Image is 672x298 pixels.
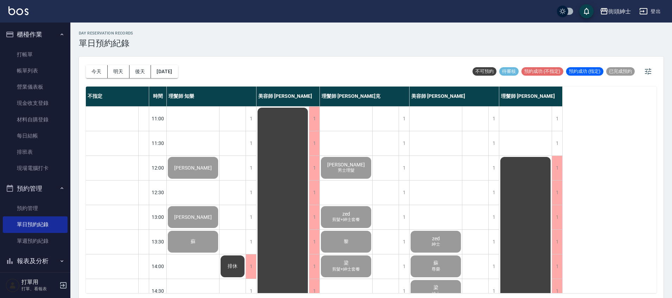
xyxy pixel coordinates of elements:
[6,278,20,292] img: Person
[86,65,108,78] button: 今天
[336,167,356,173] span: 男士理髮
[309,180,319,205] div: 1
[606,68,635,75] span: 已完成預約
[246,107,256,131] div: 1
[552,254,562,279] div: 1
[309,131,319,156] div: 1
[3,63,68,79] a: 帳單列表
[566,68,603,75] span: 預約成功 (指定)
[499,87,563,106] div: 理髮師 [PERSON_NAME]
[246,230,256,254] div: 1
[399,180,409,205] div: 1
[331,217,361,223] span: 剪髮+紳士套餐
[488,254,499,279] div: 1
[488,131,499,156] div: 1
[3,200,68,216] a: 預約管理
[326,162,366,167] span: [PERSON_NAME]
[431,236,441,241] span: zed
[320,87,410,106] div: 理髮師 [PERSON_NAME]克
[488,107,499,131] div: 1
[430,266,442,272] span: 尊榮
[246,205,256,229] div: 1
[3,233,68,249] a: 單週預約紀錄
[432,260,440,266] span: 蘇
[552,205,562,229] div: 1
[552,131,562,156] div: 1
[3,79,68,95] a: 營業儀表板
[3,95,68,111] a: 現金收支登錄
[309,230,319,254] div: 1
[309,107,319,131] div: 1
[246,156,256,180] div: 1
[21,279,57,286] h5: 打單用
[149,205,167,229] div: 13:00
[3,46,68,63] a: 打帳單
[488,230,499,254] div: 1
[226,263,239,270] span: 排休
[499,68,519,75] span: 待審核
[3,144,68,160] a: 排班表
[341,211,351,217] span: zed
[149,106,167,131] div: 11:00
[430,241,442,247] span: 紳士
[342,239,350,245] span: 黎
[3,179,68,198] button: 預約管理
[86,87,149,106] div: 不指定
[399,131,409,156] div: 1
[579,4,594,18] button: save
[636,5,664,18] button: 登出
[552,230,562,254] div: 1
[410,87,499,106] div: 美容師 [PERSON_NAME]
[149,180,167,205] div: 12:30
[432,285,440,291] span: 梁
[79,31,133,36] h2: day Reservation records
[246,254,256,279] div: 1
[21,286,57,292] p: 打單、看報表
[430,291,442,297] span: 紳士
[149,229,167,254] div: 13:30
[173,214,213,220] span: [PERSON_NAME]
[79,38,133,48] h3: 單日預約紀錄
[3,252,68,270] button: 報表及分析
[552,156,562,180] div: 1
[488,180,499,205] div: 1
[3,216,68,233] a: 單日預約紀錄
[608,7,631,16] div: 街頭紳士
[597,4,634,19] button: 街頭紳士
[256,87,320,106] div: 美容師 [PERSON_NAME]
[399,156,409,180] div: 1
[552,107,562,131] div: 1
[488,156,499,180] div: 1
[173,165,213,171] span: [PERSON_NAME]
[189,239,197,245] span: 蘇
[399,254,409,279] div: 1
[167,87,256,106] div: 理髮師 知樂
[399,230,409,254] div: 1
[151,65,178,78] button: [DATE]
[108,65,129,78] button: 明天
[246,180,256,205] div: 1
[342,260,350,266] span: 梁
[149,254,167,279] div: 14:00
[552,180,562,205] div: 1
[3,112,68,128] a: 材料自購登錄
[8,6,28,15] img: Logo
[3,160,68,176] a: 現場電腦打卡
[521,68,563,75] span: 預約成功 (不指定)
[3,25,68,44] button: 櫃檯作業
[3,128,68,144] a: 每日結帳
[309,254,319,279] div: 1
[488,205,499,229] div: 1
[246,131,256,156] div: 1
[129,65,151,78] button: 後天
[149,87,167,106] div: 時間
[149,156,167,180] div: 12:00
[331,266,361,272] span: 剪髮+紳士套餐
[3,270,68,288] button: 客戶管理
[399,205,409,229] div: 1
[309,205,319,229] div: 1
[309,156,319,180] div: 1
[149,131,167,156] div: 11:30
[399,107,409,131] div: 1
[473,68,496,75] span: 不可預約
